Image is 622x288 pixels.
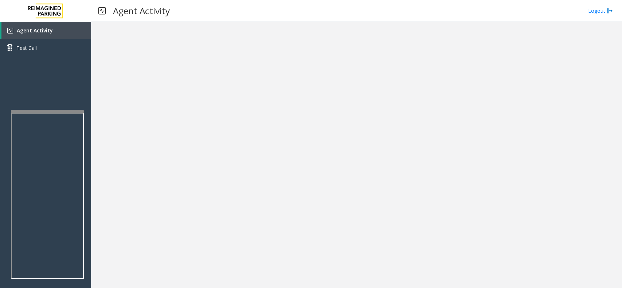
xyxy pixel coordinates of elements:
[588,7,613,15] a: Logout
[7,28,13,33] img: 'icon'
[16,44,37,52] span: Test Call
[1,22,91,39] a: Agent Activity
[109,2,173,20] h3: Agent Activity
[607,7,613,15] img: logout
[98,2,106,20] img: pageIcon
[17,27,53,34] span: Agent Activity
